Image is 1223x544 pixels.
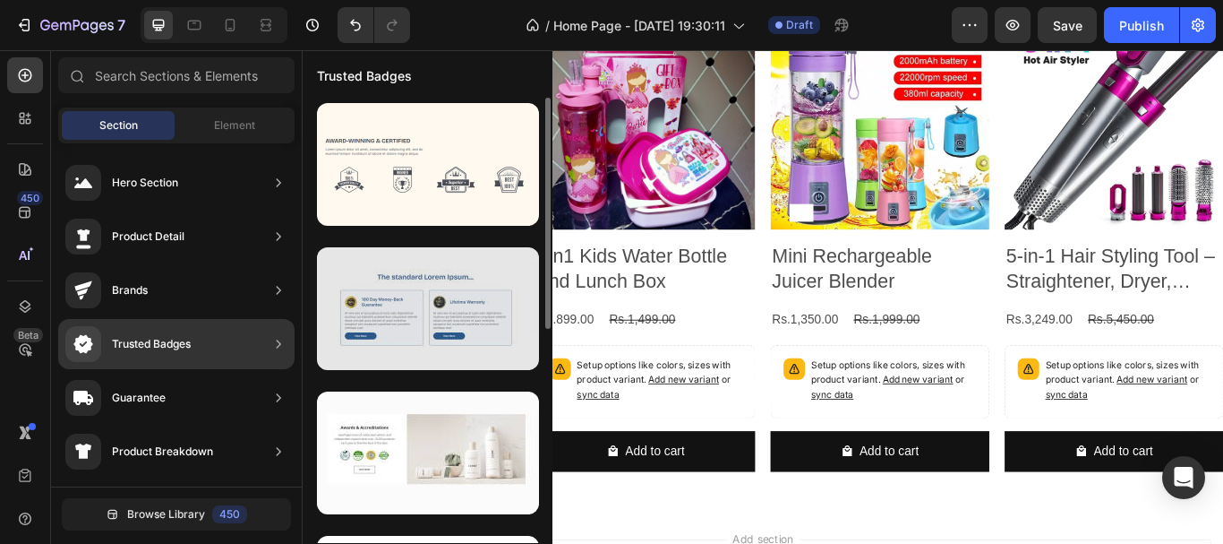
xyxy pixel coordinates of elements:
[302,50,1223,544] iframe: Design area
[273,445,528,492] button: Add to cart
[62,498,291,531] button: Browse Library450
[338,7,410,43] div: Undo/Redo
[99,117,138,134] span: Section
[594,359,786,411] p: Setup options like colors, sizes with product variant.
[546,224,801,286] h2: Mini Rechargeable Juicer Blender
[1162,456,1205,499] div: Open Intercom Messenger
[553,16,725,35] span: Home Page - [DATE] 19:30:11
[867,395,916,409] span: sync data
[17,191,43,205] div: 450
[819,224,1074,286] h2: 5-in-1 Hair Styling Tool – Straightener, Dryer, Curler & Hot Air Brush
[112,335,191,353] div: Trusted Badges
[404,377,486,391] span: Add new variant
[594,377,773,409] span: or
[58,57,295,93] input: Search Sections & Elements
[214,117,255,134] span: Element
[867,359,1059,411] p: Setup options like colors, sizes with product variant.
[356,300,437,330] div: Rs.1,499.00
[321,377,500,409] span: or
[7,7,133,43] button: 7
[923,455,992,481] div: Add to cart
[819,445,1074,492] button: Add to cart
[1104,7,1179,43] button: Publish
[1053,18,1082,33] span: Save
[594,395,643,409] span: sync data
[112,281,148,299] div: Brands
[545,16,550,35] span: /
[914,300,995,330] div: Rs.5,450.00
[641,300,722,330] div: Rs.1,999.00
[677,377,759,391] span: Add new variant
[819,300,900,330] div: Rs.3,249.00
[321,395,370,409] span: sync data
[1119,16,1164,35] div: Publish
[112,443,213,461] div: Product Breakdown
[1038,7,1097,43] button: Save
[377,455,446,481] div: Add to cart
[546,445,801,492] button: Add to cart
[867,377,1046,409] span: or
[786,17,813,33] span: Draft
[112,389,166,407] div: Guarantee
[117,14,125,36] p: 7
[950,377,1032,391] span: Add new variant
[13,328,43,342] div: Beta
[212,505,247,523] div: 450
[546,300,627,330] div: Rs.1,350.00
[127,506,205,522] span: Browse Library
[112,228,184,246] div: Product Detail
[112,174,178,192] div: Hero Section
[273,300,342,330] div: Rs.899.00
[650,455,719,481] div: Add to cart
[273,224,528,286] h2: 2in1 Kids Water Bottle and Lunch Box
[321,359,513,411] p: Setup options like colors, sizes with product variant.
